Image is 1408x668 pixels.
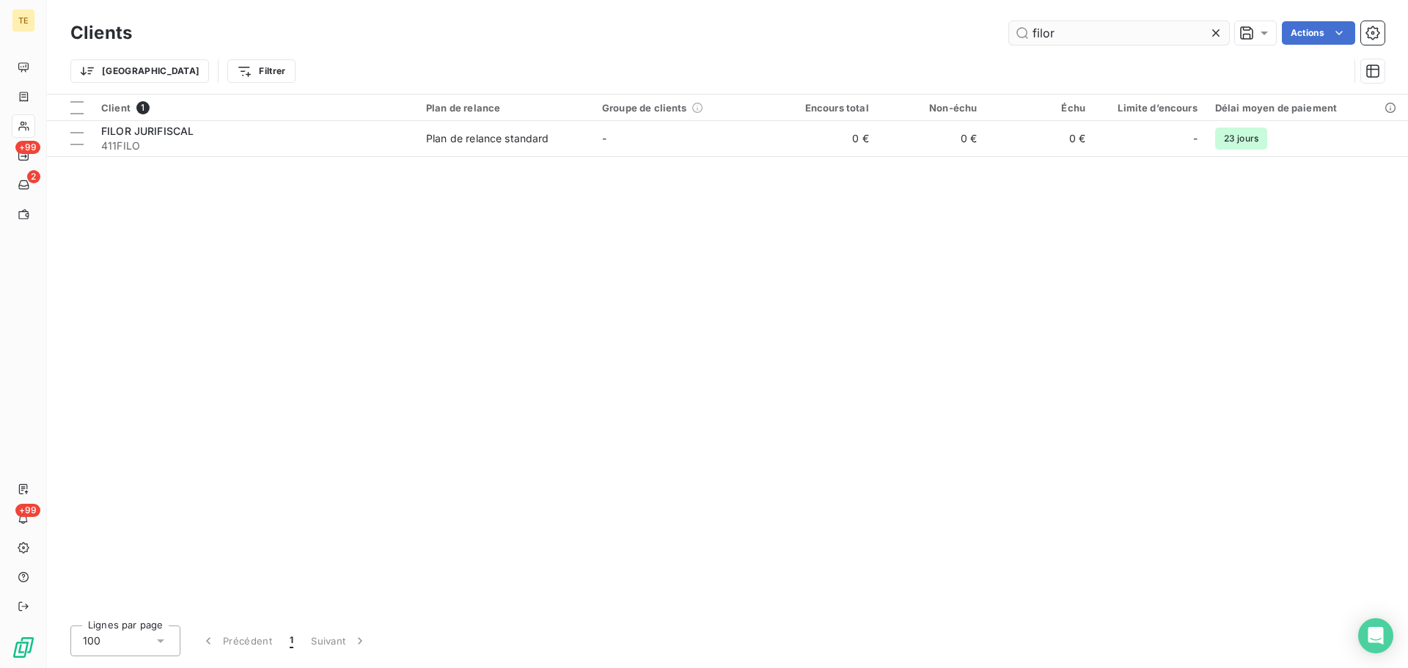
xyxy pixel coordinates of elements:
[778,102,869,114] div: Encours total
[27,170,40,183] span: 2
[302,625,376,656] button: Suivant
[281,625,302,656] button: 1
[1009,21,1229,45] input: Rechercher
[1215,128,1267,150] span: 23 jours
[1193,131,1198,146] span: -
[769,121,878,156] td: 0 €
[602,132,606,144] span: -
[290,634,293,648] span: 1
[426,102,584,114] div: Plan de relance
[1215,102,1399,114] div: Délai moyen de paiement
[101,139,408,153] span: 411FILO
[1282,21,1355,45] button: Actions
[878,121,986,156] td: 0 €
[227,59,295,83] button: Filtrer
[887,102,978,114] div: Non-échu
[136,101,150,114] span: 1
[986,121,1094,156] td: 0 €
[15,141,40,154] span: +99
[1358,618,1393,653] div: Open Intercom Messenger
[83,634,100,648] span: 100
[70,20,132,46] h3: Clients
[994,102,1085,114] div: Échu
[101,125,194,137] span: FILOR JURIFISCAL
[12,9,35,32] div: TE
[70,59,209,83] button: [GEOGRAPHIC_DATA]
[602,102,687,114] span: Groupe de clients
[101,102,131,114] span: Client
[1103,102,1198,114] div: Limite d’encours
[192,625,281,656] button: Précédent
[426,131,549,146] div: Plan de relance standard
[15,504,40,517] span: +99
[12,636,35,659] img: Logo LeanPay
